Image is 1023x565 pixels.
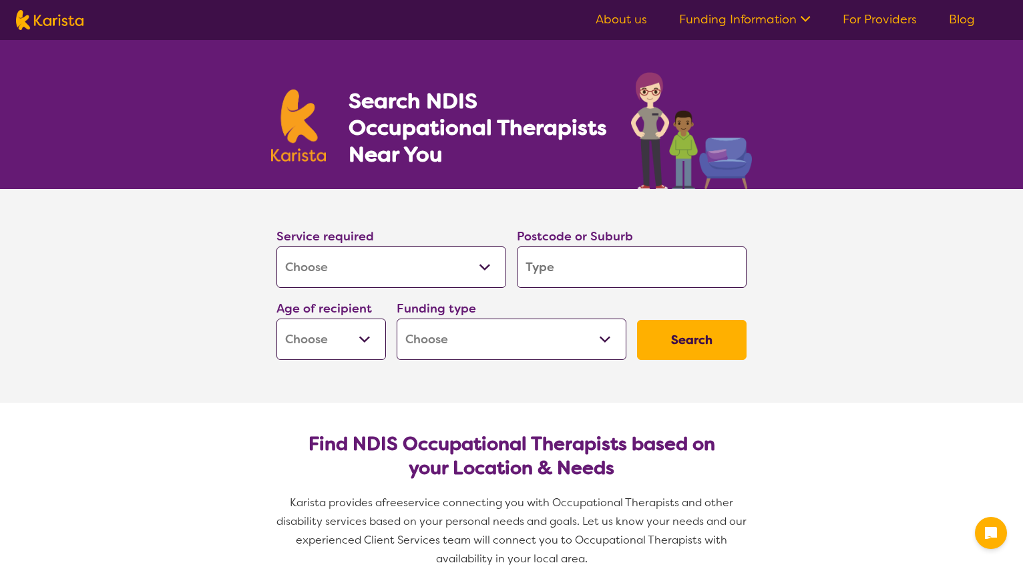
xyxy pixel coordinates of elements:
[290,496,382,510] span: Karista provides a
[271,89,326,162] img: Karista logo
[631,72,752,189] img: occupational-therapy
[949,11,975,27] a: Blog
[382,496,403,510] span: free
[397,301,476,317] label: Funding type
[349,87,608,168] h1: Search NDIS Occupational Therapists Near You
[276,228,374,244] label: Service required
[843,11,917,27] a: For Providers
[637,320,747,360] button: Search
[276,301,372,317] label: Age of recipient
[517,246,747,288] input: Type
[679,11,811,27] a: Funding Information
[517,228,633,244] label: Postcode or Suburb
[287,432,736,480] h2: Find NDIS Occupational Therapists based on your Location & Needs
[596,11,647,27] a: About us
[16,10,83,30] img: Karista logo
